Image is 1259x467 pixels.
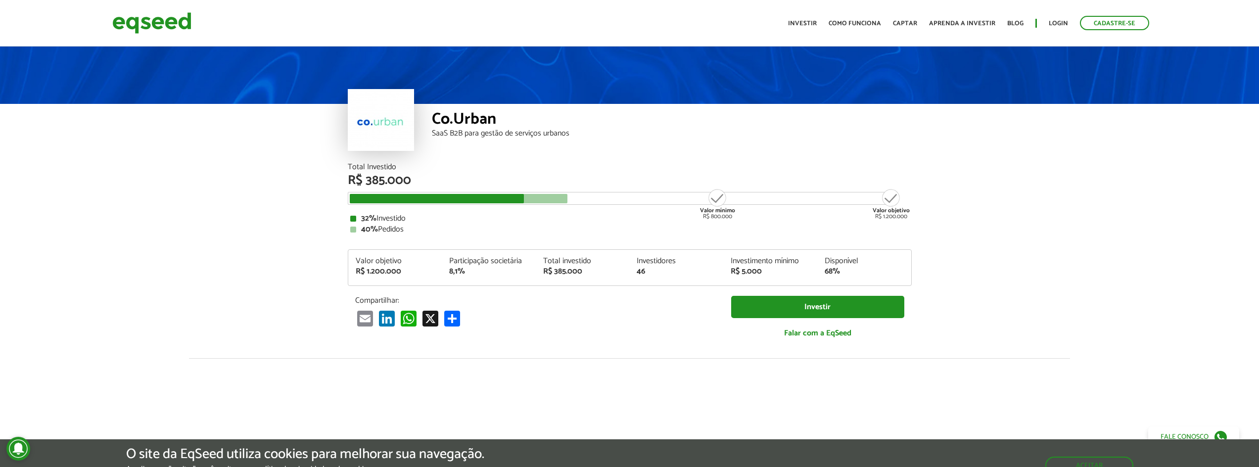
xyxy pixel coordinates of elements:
[1080,16,1149,30] a: Cadastre-se
[348,174,912,187] div: R$ 385.000
[731,268,810,276] div: R$ 5.000
[350,215,909,223] div: Investido
[543,257,622,265] div: Total investido
[355,310,375,327] a: Email
[637,257,716,265] div: Investidores
[432,111,912,130] div: Co.Urban
[126,447,484,462] h5: O site da EqSeed utiliza cookies para melhorar sua navegação.
[543,268,622,276] div: R$ 385.000
[1148,426,1239,447] a: Fale conosco
[356,257,435,265] div: Valor objetivo
[432,130,912,138] div: SaaS B2B para gestão de serviços urbanos
[873,188,910,220] div: R$ 1.200.000
[442,310,462,327] a: Compartilhar
[699,188,736,220] div: R$ 800.000
[731,296,904,318] a: Investir
[348,163,912,171] div: Total Investido
[731,257,810,265] div: Investimento mínimo
[361,223,378,236] strong: 40%
[731,323,904,343] a: Falar com a EqSeed
[1049,20,1068,27] a: Login
[449,257,528,265] div: Participação societária
[893,20,917,27] a: Captar
[829,20,881,27] a: Como funciona
[355,296,716,305] p: Compartilhar:
[825,268,904,276] div: 68%
[399,310,419,327] a: WhatsApp
[377,310,397,327] a: LinkedIn
[361,212,376,225] strong: 32%
[929,20,995,27] a: Aprenda a investir
[420,310,440,327] a: X
[350,226,909,233] div: Pedidos
[825,257,904,265] div: Disponível
[449,268,528,276] div: 8,1%
[112,10,191,36] img: EqSeed
[700,206,735,215] strong: Valor mínimo
[788,20,817,27] a: Investir
[356,268,435,276] div: R$ 1.200.000
[873,206,910,215] strong: Valor objetivo
[1007,20,1024,27] a: Blog
[637,268,716,276] div: 46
